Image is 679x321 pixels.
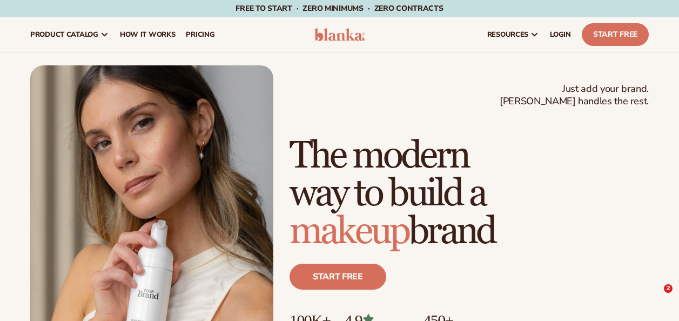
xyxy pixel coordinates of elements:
span: 2 [664,284,673,293]
span: pricing [186,30,214,39]
span: Just add your brand. [PERSON_NAME] handles the rest. [500,83,649,108]
a: How It Works [115,17,181,52]
a: Start free [290,264,386,290]
a: pricing [180,17,220,52]
span: LOGIN [550,30,571,39]
span: Free to start · ZERO minimums · ZERO contracts [236,3,443,14]
iframe: Intercom live chat [642,284,668,310]
a: LOGIN [544,17,576,52]
a: product catalog [25,17,115,52]
a: resources [482,17,544,52]
a: Start Free [582,23,649,46]
h1: The modern way to build a brand [290,137,649,251]
span: resources [487,30,528,39]
span: How It Works [120,30,176,39]
span: makeup [290,209,408,255]
img: logo [314,28,365,41]
span: product catalog [30,30,98,39]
